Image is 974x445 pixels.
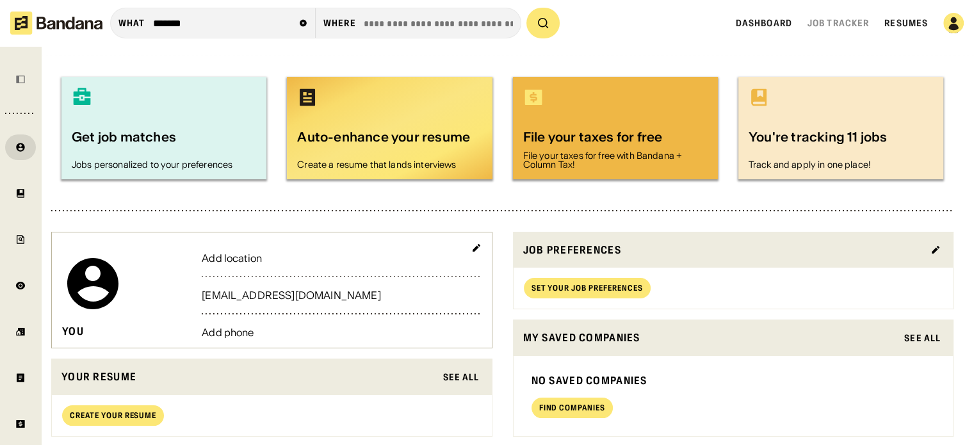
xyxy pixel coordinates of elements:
[10,12,102,35] img: Bandana logotype
[904,334,941,343] div: See All
[523,242,923,258] div: Job preferences
[808,17,869,29] a: Job Tracker
[532,374,936,387] div: No saved companies
[202,327,481,337] div: Add phone
[62,325,84,338] div: You
[118,17,145,29] div: what
[523,330,897,346] div: My saved companies
[323,17,356,29] div: Where
[70,412,156,419] div: Create your resume
[749,128,933,155] div: You're tracking 11 jobs
[884,17,928,29] a: Resumes
[532,284,643,292] div: Set your job preferences
[523,151,708,169] div: File your taxes for free with Bandana + Column Tax!
[72,160,256,169] div: Jobs personalized to your preferences
[202,290,481,300] div: [EMAIL_ADDRESS][DOMAIN_NAME]
[539,404,605,412] div: Find companies
[749,160,933,169] div: Track and apply in one place!
[61,369,435,385] div: Your resume
[523,128,708,146] div: File your taxes for free
[72,128,256,155] div: Get job matches
[202,253,481,263] div: Add location
[297,128,482,155] div: Auto-enhance your resume
[736,17,792,29] a: Dashboard
[443,373,480,382] div: See All
[297,160,482,169] div: Create a resume that lands interviews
